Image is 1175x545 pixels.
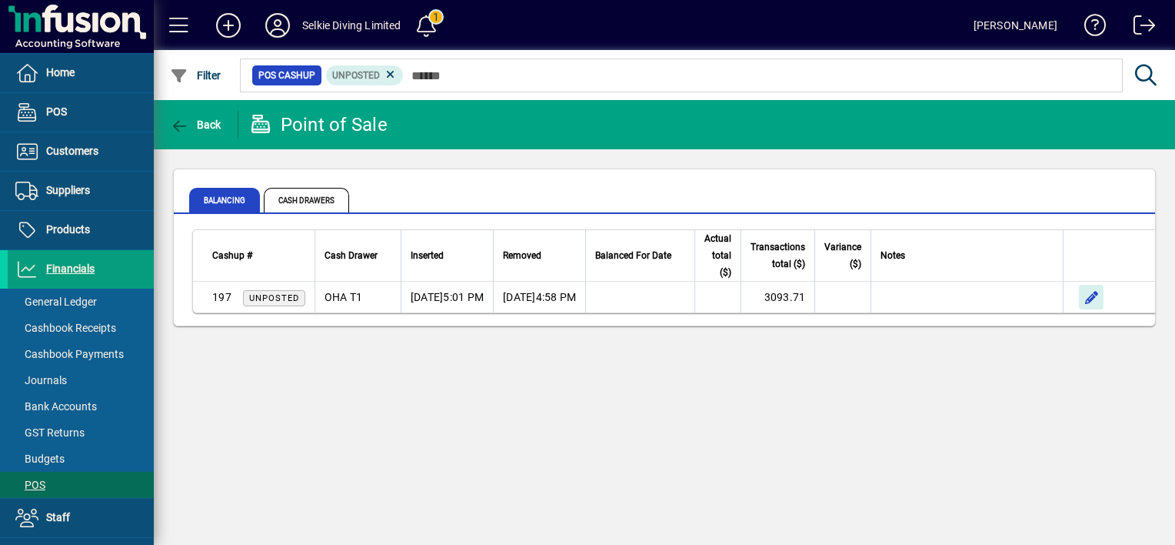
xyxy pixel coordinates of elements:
a: General Ledger [8,289,154,315]
a: Cashbook Payments [8,341,154,367]
a: Bank Accounts [8,393,154,420]
a: Knowledge Base [1073,3,1107,53]
button: Edit [1079,285,1103,309]
span: Unposted [249,293,299,303]
span: Cashup # [212,247,252,264]
span: Budgets [15,453,65,465]
div: [PERSON_NAME] [974,13,1057,38]
span: General Ledger [15,296,97,308]
span: Inserted [411,247,444,264]
span: Removed [503,247,541,264]
span: Home [46,66,75,79]
span: GST Returns [15,426,85,439]
span: POS [46,105,67,118]
a: Suppliers [8,172,154,210]
span: Variance ($) [824,239,861,272]
span: Cashbook Receipts [15,322,116,334]
span: Cashbook Payments [15,348,124,360]
span: Suppliers [46,184,90,196]
span: Products [46,223,90,236]
a: Home [8,54,154,92]
button: Profile [253,12,302,39]
button: Filter [166,62,225,89]
span: Journals [15,374,67,386]
td: 3093.71 [741,282,814,313]
a: Products [8,211,154,249]
div: OHA T1 [325,289,391,305]
a: POS [8,472,154,498]
mat-chip: Status: Unposted [326,65,404,85]
span: Balanced For Date [595,247,671,264]
span: POS Cashup [258,68,315,83]
span: 5:01 PM [443,289,484,305]
div: Balanced For Date [595,247,685,264]
a: Cashbook Receipts [8,315,154,341]
div: Point of Sale [250,112,388,137]
app-page-header-button: Back [154,111,238,139]
a: GST Returns [8,420,154,446]
div: Cashup # [212,247,305,264]
a: Logout [1122,3,1156,53]
span: 4:58 PM [536,289,577,305]
a: Customers [8,132,154,171]
a: Budgets [8,446,154,472]
span: POS [15,479,45,491]
span: Customers [46,145,98,157]
span: Actual total ($) [704,230,731,281]
button: Back [166,111,225,139]
div: 197 [212,289,305,306]
a: Journals [8,367,154,393]
button: Add [204,12,253,39]
span: Transactions total ($) [751,239,805,272]
span: Financials [46,262,95,275]
span: Cash Drawer [325,247,378,264]
span: Cash Drawers [264,188,349,212]
span: Staff [46,511,70,523]
span: [DATE] [503,289,536,305]
span: [DATE] [411,289,444,305]
span: Balancing [189,188,260,212]
div: Selkie Diving Limited [302,13,401,38]
a: Staff [8,499,154,537]
a: POS [8,93,154,132]
span: Notes [880,247,905,264]
span: Filter [170,69,221,82]
span: Back [170,119,221,131]
span: Bank Accounts [15,400,97,413]
span: Unposted [332,70,380,81]
div: Cash Drawer [325,247,391,264]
